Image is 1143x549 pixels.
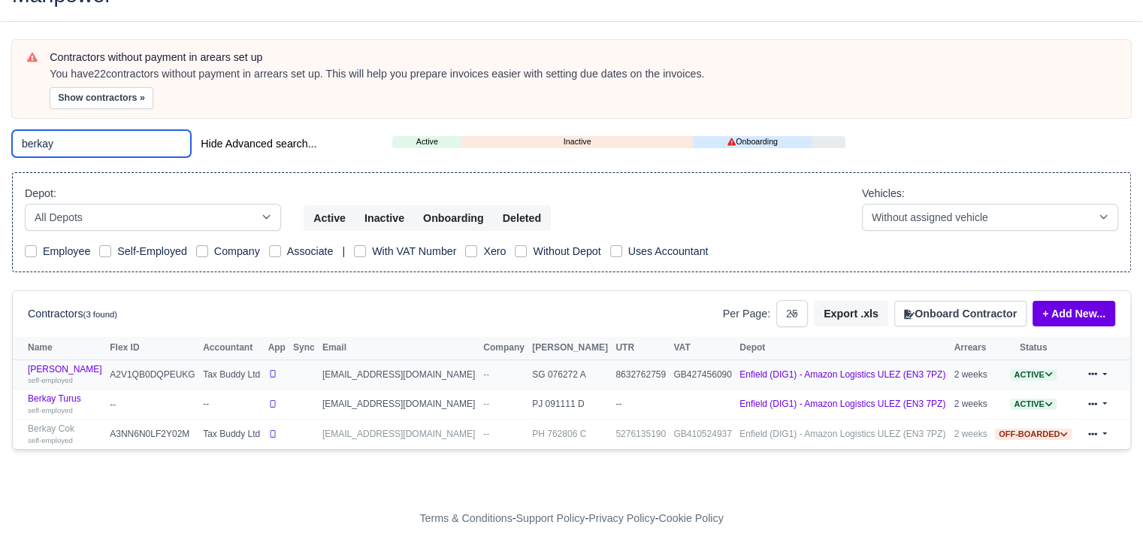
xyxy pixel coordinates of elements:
[1010,369,1056,380] a: Active
[319,390,479,420] td: [EMAIL_ADDRESS][DOMAIN_NAME]
[612,337,670,359] th: UTR
[12,130,191,157] input: Search (by name, email, transporter id) ...
[265,337,289,359] th: App
[106,359,199,390] td: A2V1QB0DQPEUKG
[28,393,102,415] a: Berkay Turus self-employed
[144,510,1000,527] div: - - -
[50,51,1116,64] h6: Contractors without payment in arears set up
[199,420,264,449] td: Tax Buddy Ltd
[28,423,102,445] a: Berkay Cok self-employed
[528,337,612,359] th: [PERSON_NAME]
[214,243,260,260] label: Company
[612,390,670,420] td: --
[479,337,528,359] th: Company
[319,420,479,449] td: [EMAIL_ADDRESS][DOMAIN_NAME]
[94,68,106,80] strong: 22
[739,369,945,380] a: Enfield (DIG1) - Amazon Logistics ULEZ (EN3 7PZ)
[199,359,264,390] td: Tax Buddy Ltd
[28,308,117,320] h6: Contractors
[419,512,512,524] a: Terms & Conditions
[117,243,187,260] label: Self-Employed
[28,436,73,444] small: self-employed
[670,337,736,359] th: VAT
[83,310,118,319] small: (3 found)
[814,301,888,326] button: Export .xls
[106,337,199,359] th: Flex ID
[739,399,945,409] a: Enfield (DIG1) - Amazon Logistics ULEZ (EN3 7PZ)
[1033,301,1115,326] a: + Add New...
[1027,301,1115,326] div: + Add New...
[319,359,479,390] td: [EMAIL_ADDRESS][DOMAIN_NAME]
[739,429,945,439] a: Enfield (DIG1) - Amazon Logistics ULEZ (EN3 7PZ)
[693,135,812,148] a: Onboarding
[528,390,612,420] td: PJ 091111 D
[50,67,1116,82] div: You have contractors without payment in arrears set up. This will help you prepare invoices easie...
[304,205,355,231] button: Active
[50,87,153,109] button: Show contractors »
[670,359,736,390] td: GB427456090
[106,390,199,420] td: --
[199,390,264,420] td: --
[894,301,1027,326] button: Onboard Contractor
[612,420,670,449] td: 5276135190
[483,369,489,380] span: --
[493,205,551,231] button: Deleted
[342,245,345,257] span: |
[528,359,612,390] td: SG 076272 A
[670,420,736,449] td: GB410524937
[862,185,905,202] label: Vehicles:
[319,337,479,359] th: Email
[950,337,990,359] th: Arrears
[612,359,670,390] td: 8632762759
[106,420,199,449] td: A3NN6N0LF2Y02M
[199,337,264,359] th: Accountant
[28,364,102,386] a: [PERSON_NAME] self-employed
[528,420,612,449] td: PH 762806 C
[28,406,73,414] small: self-employed
[628,243,709,260] label: Uses Accountant
[483,429,489,439] span: --
[413,205,494,231] button: Onboarding
[723,305,770,323] label: Per Page:
[873,375,1143,549] iframe: Chat Widget
[191,131,326,156] button: Hide Advanced search...
[588,512,655,524] a: Privacy Policy
[289,337,319,359] th: Sync
[28,376,73,384] small: self-employed
[13,337,106,359] th: Name
[355,205,414,231] button: Inactive
[25,185,56,202] label: Depot:
[736,337,950,359] th: Depot
[950,359,990,390] td: 2 weeks
[533,243,600,260] label: Without Depot
[287,243,334,260] label: Associate
[392,135,461,148] a: Active
[658,512,723,524] a: Cookie Policy
[483,243,506,260] label: Xero
[516,512,585,524] a: Support Policy
[43,243,90,260] label: Employee
[372,243,456,260] label: With VAT Number
[483,399,489,409] span: --
[461,135,693,148] a: Inactive
[991,337,1076,359] th: Status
